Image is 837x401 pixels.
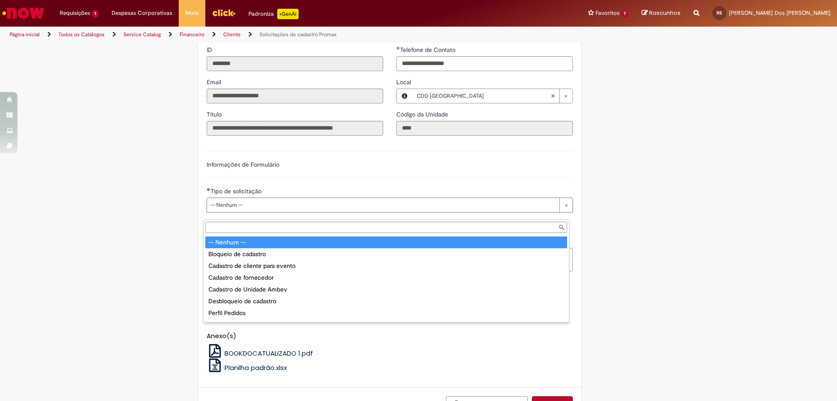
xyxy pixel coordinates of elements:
[205,284,567,295] div: Cadastro de Unidade Ambev
[204,235,569,322] ul: Tipo de solicitação
[205,272,567,284] div: Cadastro de fornecedor
[205,307,567,319] div: Perfil Pedidos
[205,248,567,260] div: Bloqueio de cadastro
[205,236,567,248] div: -- Nenhum --
[205,295,567,307] div: Desbloqueio de cadastro
[205,319,567,331] div: Reativação de Cadastro de Clientes Promax
[205,260,567,272] div: Cadastro de cliente para evento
